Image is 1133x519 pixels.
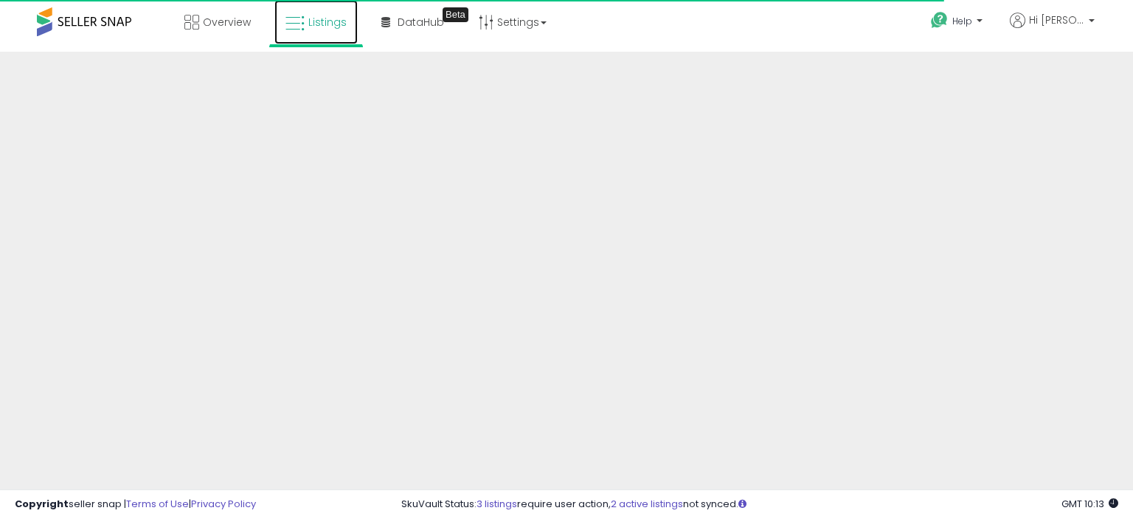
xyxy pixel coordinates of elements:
span: 2025-10-9 10:13 GMT [1061,497,1118,511]
strong: Copyright [15,497,69,511]
div: seller snap | | [15,498,256,512]
span: Help [952,15,972,27]
a: 3 listings [477,497,517,511]
div: SkuVault Status: require user action, not synced. [401,498,1118,512]
span: DataHub [398,15,444,30]
a: Hi [PERSON_NAME] [1010,13,1095,46]
span: Hi [PERSON_NAME] [1029,13,1084,27]
i: Get Help [930,11,949,30]
a: 2 active listings [611,497,683,511]
a: Terms of Use [126,497,189,511]
a: Privacy Policy [191,497,256,511]
span: Overview [203,15,251,30]
span: Listings [308,15,347,30]
div: Tooltip anchor [443,7,468,22]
